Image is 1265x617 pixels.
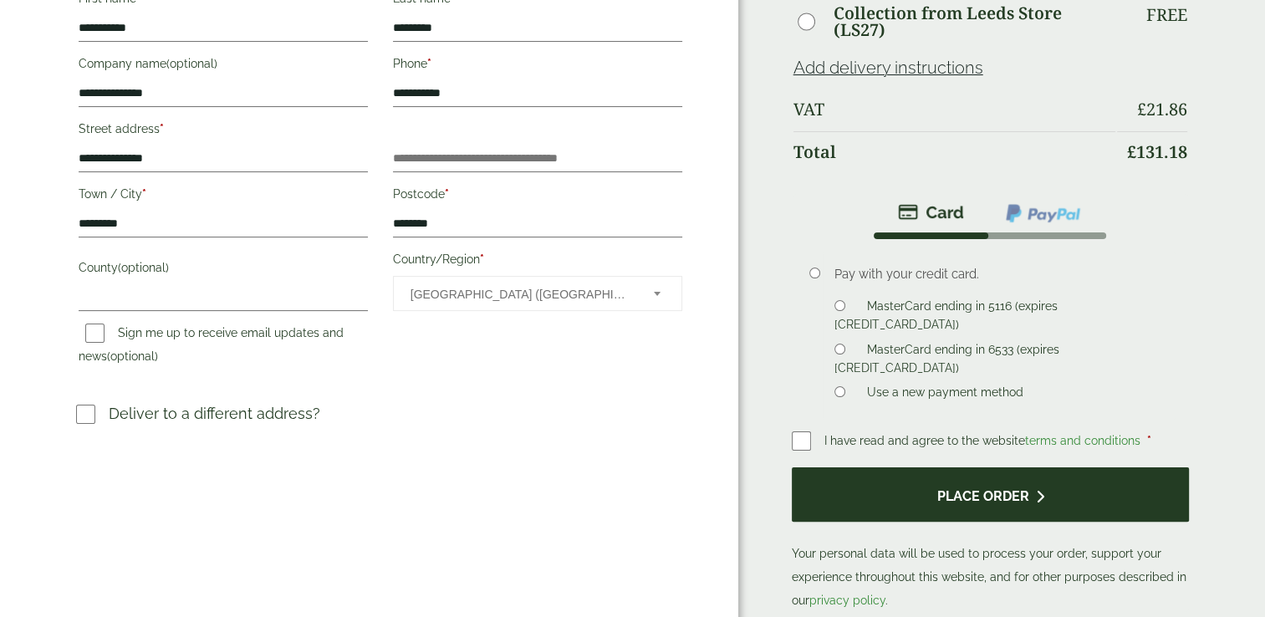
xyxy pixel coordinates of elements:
th: VAT [793,89,1116,130]
label: Company name [79,52,368,80]
p: Free [1146,5,1187,25]
span: Country/Region [393,276,682,311]
label: County [79,256,368,284]
span: (optional) [107,349,158,363]
label: Sign me up to receive email updates and news [79,326,344,368]
span: £ [1127,140,1136,163]
abbr: required [445,187,449,201]
label: MasterCard ending in 5116 (expires [CREDIT_CARD_DATA]) [834,299,1057,336]
a: terms and conditions [1025,434,1140,447]
label: Use a new payment method [860,385,1030,404]
p: Deliver to a different address? [109,402,320,425]
label: Phone [393,52,682,80]
label: Town / City [79,182,368,211]
label: Postcode [393,182,682,211]
p: Your personal data will be used to process your order, support your experience throughout this we... [792,467,1190,612]
label: MasterCard ending in 6533 (expires [CREDIT_CARD_DATA]) [834,343,1058,380]
span: £ [1137,98,1146,120]
th: Total [793,131,1116,172]
p: Pay with your credit card. [834,265,1163,283]
bdi: 21.86 [1137,98,1187,120]
abbr: required [480,252,484,266]
span: (optional) [118,261,169,274]
abbr: required [142,187,146,201]
label: Collection from Leeds Store (LS27) [834,5,1115,38]
button: Place order [792,467,1190,522]
bdi: 131.18 [1127,140,1187,163]
abbr: required [1147,434,1151,447]
span: I have read and agree to the website [824,434,1144,447]
label: Street address [79,117,368,145]
a: Add delivery instructions [793,58,983,78]
input: Sign me up to receive email updates and news(optional) [85,324,105,343]
span: (optional) [166,57,217,70]
span: United Kingdom (UK) [411,277,631,312]
abbr: required [160,122,164,135]
img: stripe.png [898,202,964,222]
img: ppcp-gateway.png [1004,202,1082,224]
label: Country/Region [393,247,682,276]
a: privacy policy [809,594,885,607]
abbr: required [427,57,431,70]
